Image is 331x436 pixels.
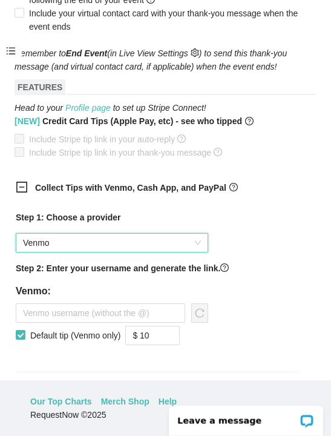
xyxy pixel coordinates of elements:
[245,114,254,128] span: question-circle
[30,395,92,408] a: Our Top Charts
[177,134,186,143] span: question-circle
[29,8,298,31] span: Include your virtual contact card with your thank-you message when the event ends
[161,398,331,436] iframe: LiveChat chat widget
[15,79,65,95] span: FEATURES
[30,408,298,421] div: RequestNow © 2025
[65,103,111,113] a: Profile page
[16,303,185,323] input: Venmo username (without the @)
[24,133,191,146] span: Include Stripe tip link in your auto-reply
[214,148,222,156] span: question-circle
[159,395,177,408] a: Help
[25,329,125,342] span: Default tip (Venmo only)
[191,303,208,323] button: reload
[229,183,238,191] span: question-circle
[191,48,199,57] span: setting
[16,181,28,193] span: minus-square
[101,395,149,408] a: Merch Shop
[15,114,242,128] b: Credit Card Tips (Apple Pay, etc) - see who tipped
[66,48,107,58] b: End Event
[15,103,206,113] i: Head to your to set up Stripe Connect!
[16,284,208,299] h5: Venmo:
[15,116,40,126] span: [NEW]
[24,146,227,159] span: Include Stripe tip link in your thank-you message
[15,48,287,71] i: Remember to (in Live View Settings ) to send this thank-you message (and virtual contact card, if...
[6,174,309,203] div: Collect Tips with Venmo, Cash App, and PayPalquestion-circle
[23,234,201,252] span: Venmo
[16,213,120,222] b: Step 1: Choose a provider
[35,183,226,193] b: Collect Tips with Venmo, Cash App, and PayPal
[220,263,229,272] span: question-circle
[16,263,220,273] b: Step 2: Enter your username and generate the link.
